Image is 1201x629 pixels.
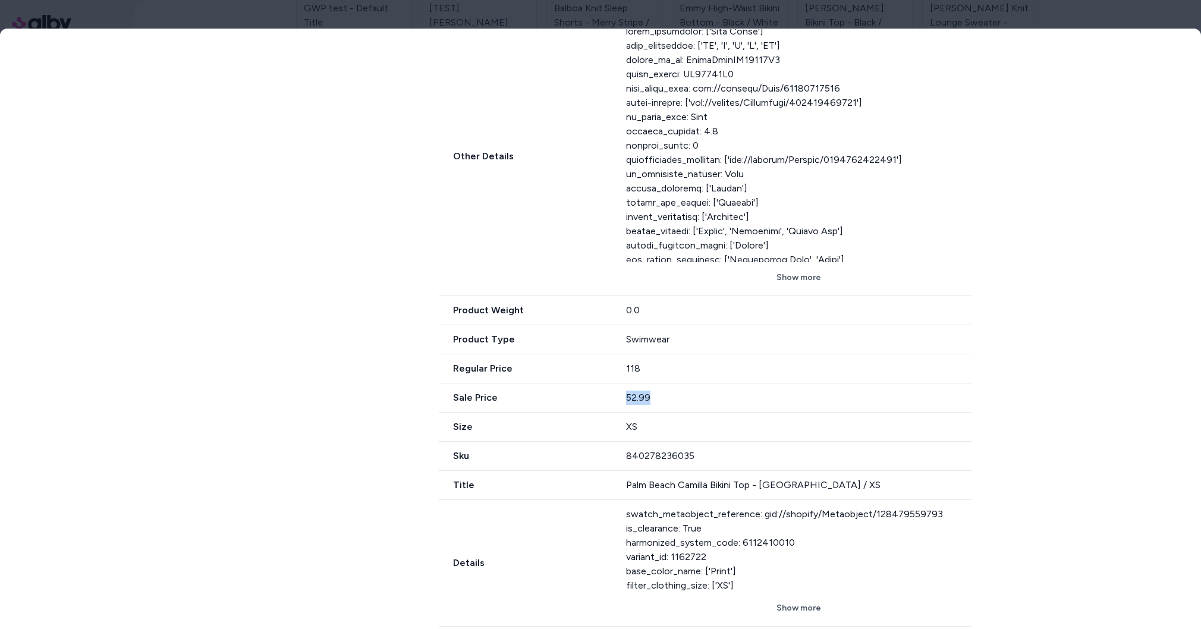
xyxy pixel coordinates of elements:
[439,556,612,570] span: Details
[439,332,612,347] span: Product Type
[439,149,612,163] span: Other Details
[439,478,612,492] span: Title
[626,478,972,492] div: Palm Beach Camilla Bikini Top - [GEOGRAPHIC_DATA] / XS
[626,361,972,376] div: 118
[439,303,612,317] span: Product Weight
[626,24,972,262] div: lorem_ipsumdolor: ['Sita Conse'] adip_elitseddoe: ['TE', 'I', 'U', 'L', 'ET'] dolore_ma_al: Enima...
[439,391,612,405] span: Sale Price
[626,507,972,593] div: swatch_metaobject_reference: gid://shopify/Metaobject/128479559793 is_clearance: True harmonized_...
[439,361,612,376] span: Regular Price
[439,420,612,434] span: Size
[439,449,612,463] span: Sku
[626,391,972,405] div: 52.99
[626,597,972,619] button: Show more
[626,303,972,317] div: 0.0
[626,449,972,463] div: 840278236035
[626,332,972,347] div: Swimwear
[626,267,972,288] button: Show more
[626,420,972,434] div: XS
